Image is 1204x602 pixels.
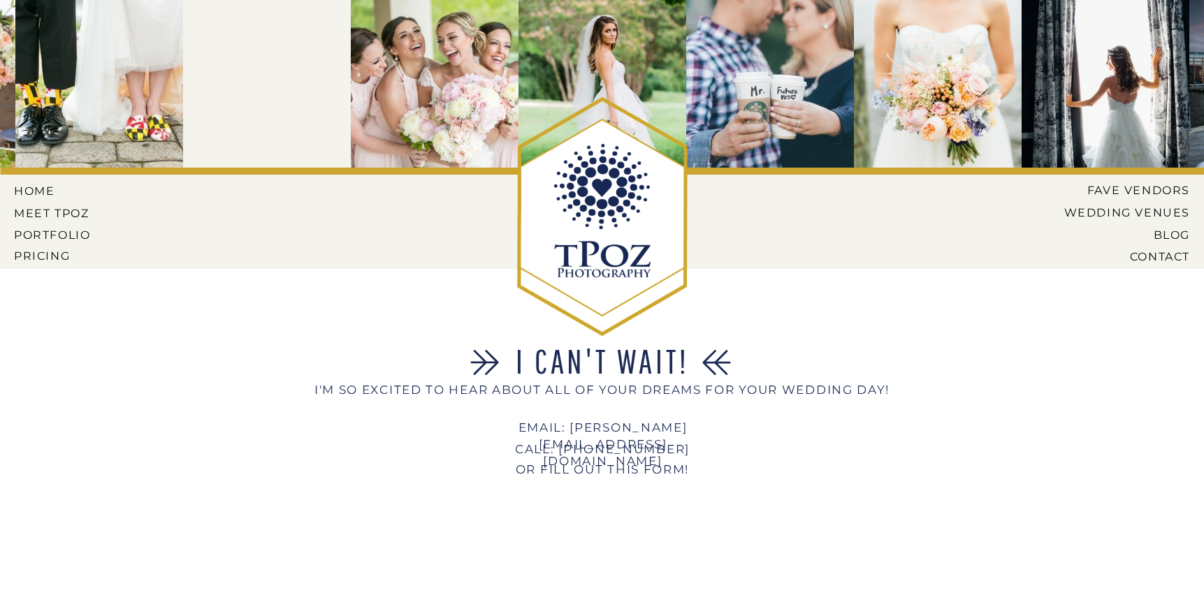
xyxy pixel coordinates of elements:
h2: call: [PHONE_NUMBER] Or Fill out this form! [513,439,692,490]
a: CONTACT [1080,250,1190,263]
a: Pricing [14,249,94,262]
a: EMAIL: [PERSON_NAME][EMAIL_ADDRESS][DOMAIN_NAME] [491,420,715,436]
a: call: [PHONE_NUMBER]Or Fill out this form! [513,439,692,490]
a: Fave Vendors [1075,184,1190,196]
a: MEET tPoz [14,207,90,219]
a: I'M SO EXCITED TO HEAR ABOUT ALL OF YOUR DREAMS FOR YOUR WEDDING DAY! [301,382,904,435]
a: PORTFOLIO [14,228,94,241]
a: BLOG [1053,228,1190,241]
a: HOME [14,184,77,197]
a: Wedding Venues [1043,206,1190,219]
h2: I CAN'T WAIT! [429,344,777,381]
